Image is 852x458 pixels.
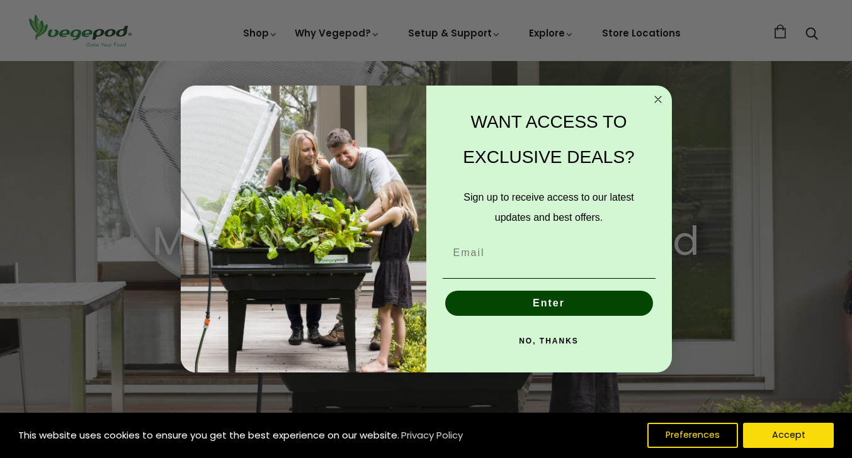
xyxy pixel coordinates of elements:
[743,423,834,448] button: Accept
[463,112,634,167] span: WANT ACCESS TO EXCLUSIVE DEALS?
[650,92,666,107] button: Close dialog
[443,240,656,265] input: Email
[399,424,465,447] a: Privacy Policy (opens in a new tab)
[443,278,656,279] img: underline
[443,328,656,354] button: NO, THANKS
[18,428,399,442] span: This website uses cookies to ensure you get the best experience on our website.
[445,291,653,316] button: Enter
[181,86,426,373] img: e9d03583-1bb1-490f-ad29-36751b3212ff.jpeg
[463,192,633,223] span: Sign up to receive access to our latest updates and best offers.
[647,423,738,448] button: Preferences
